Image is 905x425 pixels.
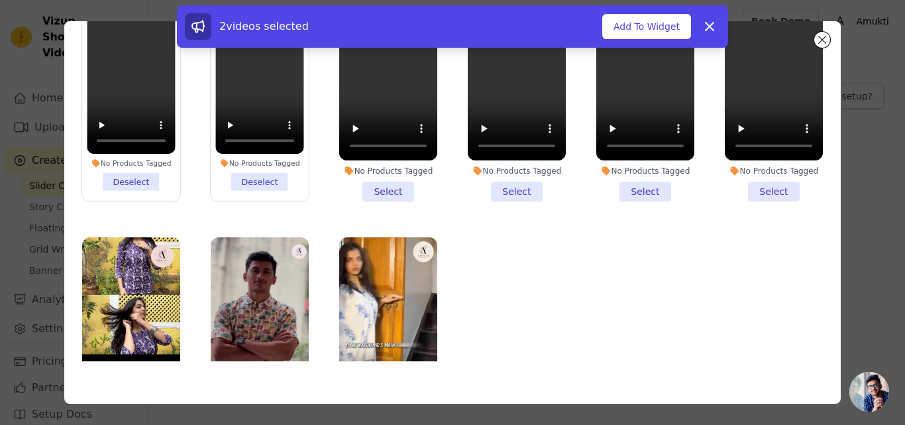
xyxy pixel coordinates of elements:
[87,158,175,168] div: No Products Tagged
[468,166,566,176] div: No Products Tagged
[215,158,303,168] div: No Products Tagged
[219,20,309,32] span: 2 videos selected
[602,14,691,39] button: Add To Widget
[339,166,437,176] div: No Products Tagged
[725,166,823,176] div: No Products Tagged
[596,166,694,176] div: No Products Tagged
[849,372,889,412] a: Open chat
